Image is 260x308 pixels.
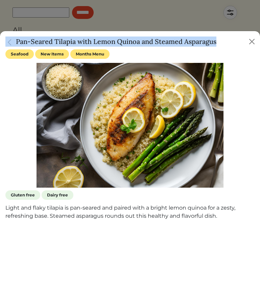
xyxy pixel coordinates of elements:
span: Months Menu [70,49,110,59]
img: back_caret-0738dc900bf9763b5e5a40894073b948e17d9601fd527fca9689b06ce300169f.svg [5,38,14,47]
span: Gluten free [5,190,40,200]
a: Close [5,37,16,46]
span: Seafood [5,49,34,59]
span: Dairy free [42,190,73,200]
span: New Items [35,49,69,59]
img: 9fe0037afa71b217df5b88cb4777037b [37,63,223,188]
button: Close [246,36,257,47]
p: Light and flaky tilapia is pan-seared and paired with a bright lemon quinoa for a zesty, refreshi... [5,204,255,220]
h5: Pan-Seared Tilapia with Lemon Quinoa and Steamed Asparagus [5,37,216,47]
